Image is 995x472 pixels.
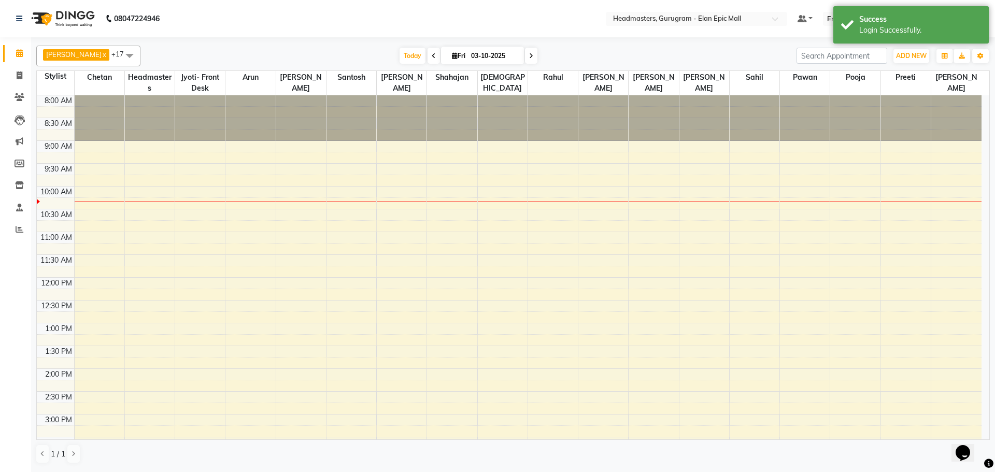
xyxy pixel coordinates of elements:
[449,52,468,60] span: Fri
[75,71,124,84] span: Chetan
[175,71,225,95] span: Jyoti- Front Desk
[43,323,74,334] div: 1:00 PM
[797,48,887,64] input: Search Appointment
[528,71,578,84] span: Rahul
[39,278,74,289] div: 12:00 PM
[26,4,97,33] img: logo
[896,52,927,60] span: ADD NEW
[38,255,74,266] div: 11:30 AM
[400,48,425,64] span: Today
[42,95,74,106] div: 8:00 AM
[42,141,74,152] div: 9:00 AM
[43,346,74,357] div: 1:30 PM
[38,232,74,243] div: 11:00 AM
[43,414,74,425] div: 3:00 PM
[51,449,65,460] span: 1 / 1
[478,71,528,95] span: [DEMOGRAPHIC_DATA]
[931,71,982,95] span: [PERSON_NAME]
[427,71,477,84] span: Shahajan
[679,71,729,95] span: [PERSON_NAME]
[39,301,74,311] div: 12:30 PM
[37,71,74,82] div: Stylist
[102,50,106,59] a: x
[42,118,74,129] div: 8:30 AM
[46,50,102,59] span: [PERSON_NAME]
[326,71,376,84] span: Santosh
[468,48,520,64] input: 2025-10-03
[276,71,326,95] span: [PERSON_NAME]
[125,71,175,95] span: Headmasters
[43,392,74,403] div: 2:30 PM
[951,431,985,462] iframe: chat widget
[859,14,981,25] div: Success
[114,4,160,33] b: 08047224946
[830,71,880,84] span: Pooja
[578,71,628,95] span: [PERSON_NAME]
[859,25,981,36] div: Login Successfully.
[42,164,74,175] div: 9:30 AM
[629,71,678,95] span: [PERSON_NAME]
[43,369,74,380] div: 2:00 PM
[377,71,427,95] span: [PERSON_NAME]
[225,71,275,84] span: Arun
[893,49,929,63] button: ADD NEW
[38,209,74,220] div: 10:30 AM
[881,71,931,84] span: Preeti
[111,50,132,58] span: +17
[38,187,74,197] div: 10:00 AM
[43,437,74,448] div: 3:30 PM
[780,71,830,84] span: Pawan
[730,71,779,84] span: Sahil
